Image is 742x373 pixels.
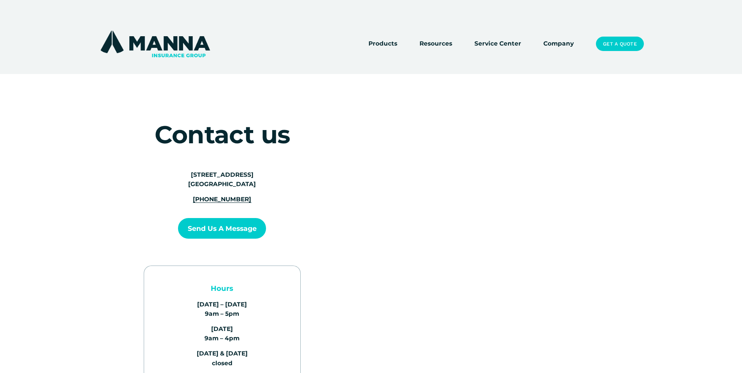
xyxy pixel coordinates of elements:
[543,39,574,49] a: Company
[167,324,277,343] p: [DATE] 9am – 4pm
[368,39,397,49] span: Products
[368,39,397,49] a: folder dropdown
[193,195,251,203] a: [PHONE_NUMBER]
[419,39,452,49] span: Resources
[178,218,266,239] button: Send us a Message
[596,37,643,51] a: Get a Quote
[99,29,212,59] img: Manna Insurance Group
[211,284,233,293] strong: Hours
[167,170,277,189] p: [STREET_ADDRESS] [GEOGRAPHIC_DATA]
[121,122,323,147] h1: Contact us
[419,39,452,49] a: folder dropdown
[167,349,277,368] p: [DATE] & [DATE] closed
[167,300,277,319] p: [DATE] – [DATE] 9am – 5pm
[474,39,521,49] a: Service Center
